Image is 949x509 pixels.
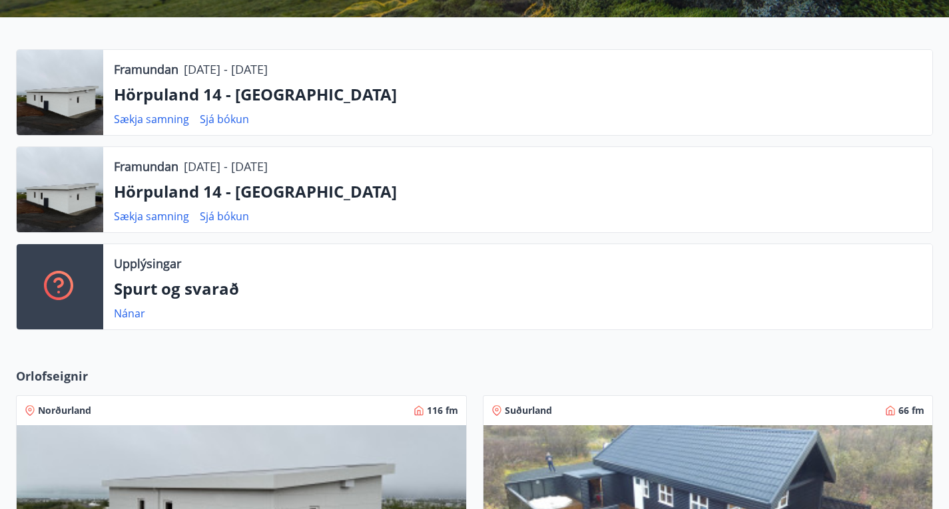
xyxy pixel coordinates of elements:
[114,112,189,126] a: Sækja samning
[200,112,249,126] a: Sjá bókun
[114,306,145,321] a: Nánar
[184,61,268,78] p: [DATE] - [DATE]
[38,404,91,417] span: Norðurland
[114,83,922,106] p: Hörpuland 14 - [GEOGRAPHIC_DATA]
[184,158,268,175] p: [DATE] - [DATE]
[114,255,181,272] p: Upplýsingar
[427,404,458,417] span: 116 fm
[114,209,189,224] a: Sækja samning
[200,209,249,224] a: Sjá bókun
[114,277,922,300] p: Spurt og svarað
[16,367,88,385] span: Orlofseignir
[898,404,924,417] span: 66 fm
[114,158,178,175] p: Framundan
[114,180,922,203] p: Hörpuland 14 - [GEOGRAPHIC_DATA]
[505,404,552,417] span: Suðurland
[114,61,178,78] p: Framundan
